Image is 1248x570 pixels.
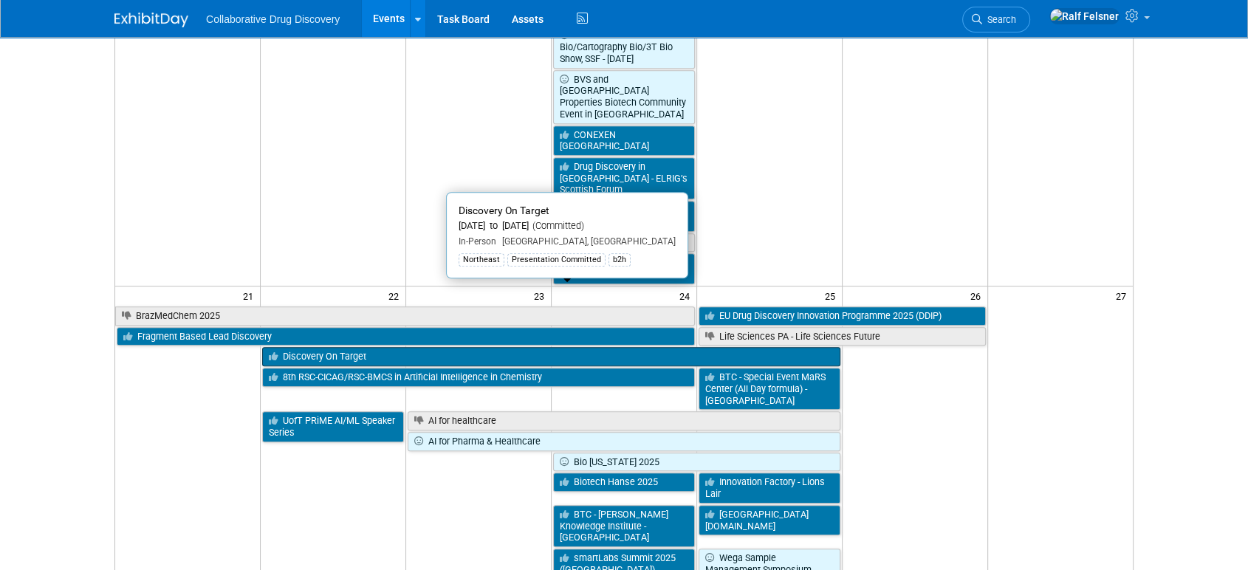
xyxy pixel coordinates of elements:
[117,327,695,346] a: Fragment Based Lead Discovery
[387,286,405,305] span: 22
[115,306,695,326] a: BrazMedChem 2025
[699,505,840,535] a: [GEOGRAPHIC_DATA][DOMAIN_NAME]
[699,473,840,503] a: Innovation Factory - Lions Lair
[553,126,695,156] a: CONEXEN [GEOGRAPHIC_DATA]
[553,157,695,199] a: Drug Discovery in [GEOGRAPHIC_DATA] - ELRIG’s Scottish Forum
[608,253,631,267] div: b2h
[408,432,840,451] a: AI for Pharma & Healthcare
[1114,286,1133,305] span: 27
[114,13,188,27] img: ExhibitDay
[969,286,987,305] span: 26
[823,286,842,305] span: 25
[699,368,840,410] a: BTC - Special Event MaRS Center (All Day formula) - [GEOGRAPHIC_DATA]
[529,220,584,231] span: (Committed)
[982,14,1016,25] span: Search
[962,7,1030,32] a: Search
[553,70,695,124] a: BVS and [GEOGRAPHIC_DATA] Properties Biotech Community Event in [GEOGRAPHIC_DATA]
[262,347,840,366] a: Discovery On Target
[553,473,695,492] a: Biotech Hanse 2025
[262,411,404,442] a: UofT PRiME AI/ML Speaker Series
[532,286,551,305] span: 23
[496,236,676,247] span: [GEOGRAPHIC_DATA], [GEOGRAPHIC_DATA]
[206,13,340,25] span: Collaborative Drug Discovery
[507,253,606,267] div: Presentation Committed
[699,306,986,326] a: EU Drug Discovery Innovation Programme 2025 (DDIP)
[408,411,840,430] a: AI for healthcare
[262,368,695,387] a: 8th RSC-CICAG/RSC-BMCS in Artificial Intelligence in Chemistry
[459,220,676,233] div: [DATE] to [DATE]
[553,453,840,472] a: Bio [US_STATE] 2025
[678,286,696,305] span: 24
[553,505,695,547] a: BTC - [PERSON_NAME] Knowledge Institute - [GEOGRAPHIC_DATA]
[553,26,695,68] a: Bio-EV - Terremoto Bio/Cartography Bio/3T Bio Show, SSF - [DATE]
[1049,8,1120,24] img: Ralf Felsner
[241,286,260,305] span: 21
[459,205,549,216] span: Discovery On Target
[459,236,496,247] span: In-Person
[699,327,986,346] a: Life Sciences PA - Life Sciences Future
[459,253,504,267] div: Northeast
